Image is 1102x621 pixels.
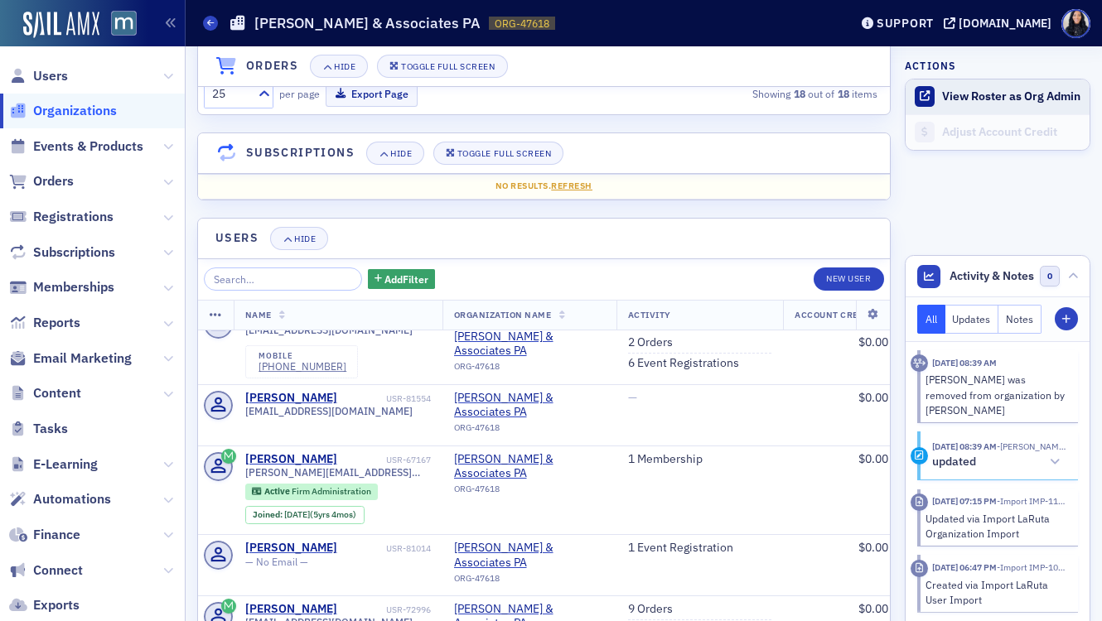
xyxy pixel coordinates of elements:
[454,391,605,420] a: [PERSON_NAME] & Associates PA
[33,526,80,544] span: Finance
[9,278,114,296] a: Memberships
[33,278,114,296] span: Memberships
[9,420,68,438] a: Tasks
[932,495,997,507] time: 3/31/2023 07:15 PM
[284,509,356,520] div: (5yrs 4mos)
[917,305,945,334] button: All
[877,16,934,31] div: Support
[33,455,98,474] span: E-Learning
[628,390,637,405] span: —
[245,405,413,417] span: [EMAIL_ADDRESS][DOMAIN_NAME]
[33,314,80,332] span: Reports
[340,455,431,465] div: USR-67167
[326,81,418,107] button: Export Page
[9,243,115,262] a: Subscriptions
[212,85,249,103] div: 25
[284,508,310,520] span: [DATE]
[245,452,337,467] a: [PERSON_NAME]
[942,89,1080,104] button: View Roster as Org Admin
[858,335,888,349] span: $0.00
[932,455,976,469] h5: updated
[340,543,431,554] div: USR-81014
[932,440,997,452] time: 11/8/2024 08:39 AM
[9,561,83,580] a: Connect
[23,12,99,38] img: SailAMX
[33,420,68,438] span: Tasks
[215,229,259,247] h4: Users
[1040,266,1061,286] span: 0
[245,466,431,479] span: [PERSON_NAME][EMAIL_ADDRESS][DOMAIN_NAME]
[454,330,605,359] a: [PERSON_NAME] & Associates PA
[454,330,605,359] span: Rymer & Associates PA
[950,267,1034,285] span: Activity & Notes
[628,541,733,556] a: 1 Event Registration
[334,62,355,71] div: Hide
[495,17,549,31] span: ORG-47618
[911,447,928,465] div: Update
[926,372,1067,417] div: [PERSON_NAME] was removed from organization by [PERSON_NAME]
[911,493,928,511] div: Imported Activity
[9,349,132,368] a: Email Marketing
[210,180,878,193] div: No results.
[33,243,115,262] span: Subscriptions
[294,234,316,243] div: Hide
[911,560,928,577] div: Imported Activity
[9,455,98,474] a: E-Learning
[33,172,74,190] span: Orders
[33,490,111,508] span: Automations
[628,356,739,371] a: 6 Event Registrations
[245,602,337,617] a: [PERSON_NAME]
[33,67,68,85] span: Users
[454,541,605,570] span: Rymer & Associates PA
[270,227,328,250] button: Hide
[99,11,137,39] a: View Homepage
[454,422,605,439] div: ORG-47618
[253,509,284,520] span: Joined :
[942,125,1081,140] div: Adjust Account Credit
[998,305,1042,334] button: Notes
[33,561,83,580] span: Connect
[33,137,143,156] span: Events & Products
[9,102,117,120] a: Organizations
[858,540,888,555] span: $0.00
[259,360,346,373] a: [PHONE_NUMBER]
[245,391,337,406] a: [PERSON_NAME]
[926,511,1067,542] div: Updated via Import LaRuta Organization Import
[9,490,111,508] a: Automations
[9,526,80,544] a: Finance
[340,393,431,404] div: USR-81554
[858,390,888,405] span: $0.00
[997,495,1068,507] span: Import IMP-1199
[245,309,272,320] span: Name
[1061,9,1090,38] span: Profile
[33,596,80,614] span: Exports
[390,149,412,158] div: Hide
[366,142,424,165] button: Hide
[932,454,1066,471] button: updated
[9,384,81,402] a: Content
[245,541,337,556] a: [PERSON_NAME]
[834,86,852,101] strong: 18
[454,391,605,420] span: Rymer & Associates PA
[33,384,81,402] span: Content
[264,485,292,497] span: Active
[259,351,346,361] div: mobile
[252,486,370,497] a: Active Firm Administration
[368,269,436,290] button: AddFilter
[959,16,1051,31] div: [DOMAIN_NAME]
[9,67,68,85] a: Users
[204,267,362,291] input: Search…
[665,86,877,101] div: Showing out of items
[246,58,298,75] h4: Orders
[905,58,956,73] h4: Actions
[279,86,320,101] label: per page
[906,114,1090,150] a: Adjust Account Credit
[858,601,888,616] span: $0.00
[9,314,80,332] a: Reports
[33,349,132,368] span: Email Marketing
[457,149,551,158] div: Toggle Full Screen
